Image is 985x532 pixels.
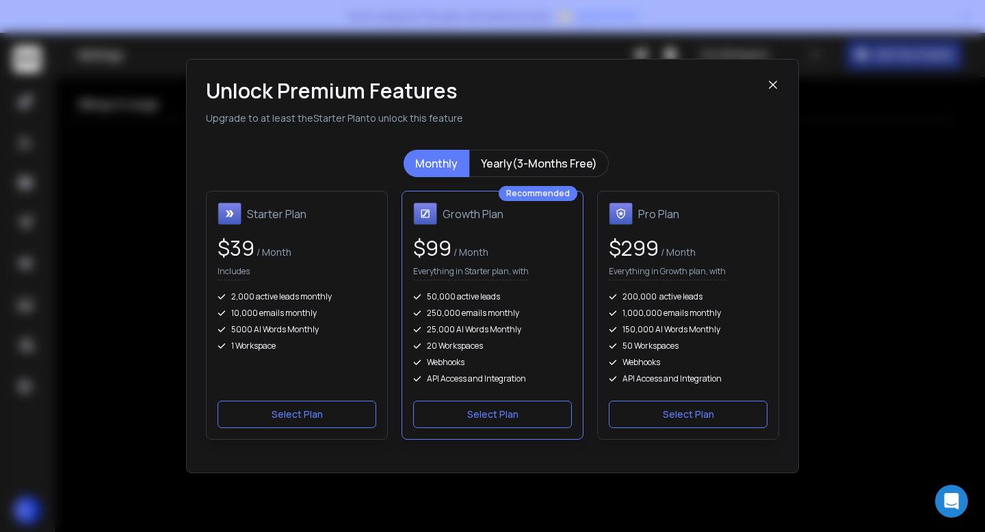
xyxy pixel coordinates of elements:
[609,357,767,368] div: Webhooks
[404,150,469,177] button: Monthly
[413,401,572,428] button: Select Plan
[413,308,572,319] div: 250,000 emails monthly
[413,373,572,384] div: API Access and Integration
[609,324,767,335] div: 150,000 AI Words Monthly
[609,202,633,226] img: Pro Plan icon
[413,341,572,351] div: 20 Workspaces
[609,291,767,302] div: 200,000 active leads
[218,341,376,351] div: 1 Workspace
[218,234,254,262] span: $ 39
[413,324,572,335] div: 25,000 AI Words Monthly
[218,202,241,226] img: Starter Plan icon
[218,266,250,280] p: Includes
[413,202,437,226] img: Growth Plan icon
[413,291,572,302] div: 50,000 active leads
[218,308,376,319] div: 10,000 emails monthly
[218,291,376,302] div: 2,000 active leads monthly
[413,357,572,368] div: Webhooks
[935,485,968,518] div: Open Intercom Messenger
[254,245,291,258] span: / Month
[451,245,488,258] span: / Month
[218,401,376,428] button: Select Plan
[413,234,451,262] span: $ 99
[499,186,577,201] div: Recommended
[609,373,767,384] div: API Access and Integration
[609,401,767,428] button: Select Plan
[247,206,306,222] h1: Starter Plan
[638,206,679,222] h1: Pro Plan
[609,308,767,319] div: 1,000,000 emails monthly
[413,266,529,280] p: Everything in Starter plan, with
[659,245,696,258] span: / Month
[206,79,767,103] h1: Unlock Premium Features
[609,266,726,280] p: Everything in Growth plan, with
[206,111,767,125] p: Upgrade to at least the Starter Plan to unlock this feature
[609,341,767,351] div: 50 Workspaces
[469,150,609,177] button: Yearly(3-Months Free)
[443,206,503,222] h1: Growth Plan
[609,234,659,262] span: $ 299
[218,324,376,335] div: 5000 AI Words Monthly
